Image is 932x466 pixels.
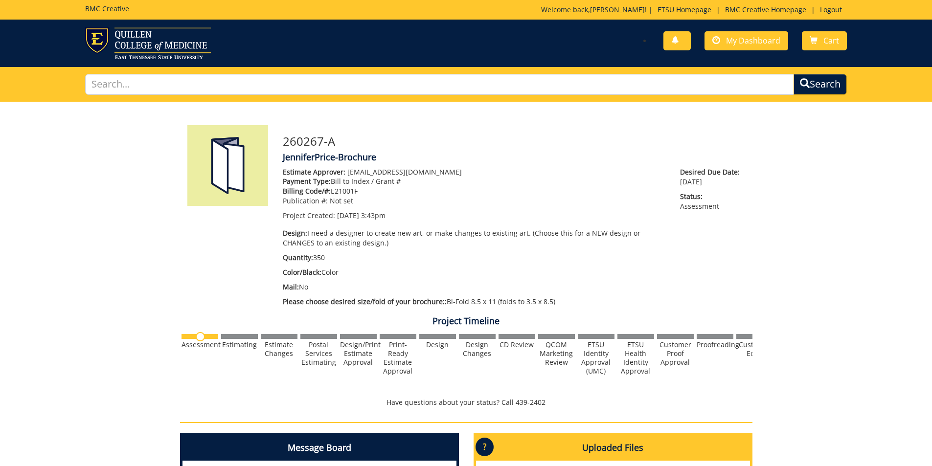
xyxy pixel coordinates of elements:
div: Design Changes [459,340,496,358]
span: Mail: [283,282,299,291]
button: Search [794,74,847,95]
p: I need a designer to create new art, or make changes to existing art. (Choose this for a NEW desi... [283,228,666,248]
h4: Project Timeline [180,316,752,326]
p: Color [283,267,666,277]
span: Estimate Approver: [283,167,345,177]
div: Design/Print Estimate Approval [340,340,377,367]
a: Cart [802,31,847,50]
a: My Dashboard [705,31,788,50]
p: Have questions about your status? Call 439-2402 [180,398,752,407]
div: ETSU Identity Approval (UMC) [578,340,614,376]
span: Please choose desired size/fold of your brochure:: [283,297,447,306]
span: Quantity: [283,253,313,262]
span: Cart [823,35,839,46]
span: Color/Black: [283,267,321,277]
a: [PERSON_NAME] [590,5,645,14]
img: ETSU logo [85,27,211,59]
a: Logout [815,5,847,14]
div: Proofreading [697,340,733,349]
span: Billing Code/#: [283,186,331,196]
div: QCOM Marketing Review [538,340,575,367]
img: no [196,332,205,341]
p: ? [476,438,494,456]
h5: BMC Creative [85,5,129,12]
p: E21001F [283,186,666,196]
p: Bill to Index / Grant # [283,177,666,186]
div: Assessment [182,340,218,349]
div: Customer Proof Approval [657,340,694,367]
div: Customer Edits [736,340,773,358]
a: BMC Creative Homepage [720,5,811,14]
div: Estimating [221,340,258,349]
a: ETSU Homepage [653,5,716,14]
p: Assessment [680,192,745,211]
span: Status: [680,192,745,201]
span: [DATE] 3:43pm [337,211,386,220]
span: Not set [330,196,353,205]
p: 350 [283,253,666,263]
span: Project Created: [283,211,335,220]
p: [DATE] [680,167,745,187]
div: Design [419,340,456,349]
h4: Message Board [182,435,456,461]
p: [EMAIL_ADDRESS][DOMAIN_NAME] [283,167,666,177]
div: Postal Services Estimating [300,340,337,367]
img: Product featured image [187,125,268,206]
div: CD Review [499,340,535,349]
span: Design: [283,228,307,238]
span: Publication #: [283,196,328,205]
input: Search... [85,74,795,95]
h4: Uploaded Files [476,435,750,461]
p: Bi-Fold 8.5 x 11 (folds to 3.5 x 8.5) [283,297,666,307]
h3: 260267-A [283,135,745,148]
span: My Dashboard [726,35,780,46]
span: Payment Type: [283,177,331,186]
div: Estimate Changes [261,340,297,358]
h4: JenniferPrice-Brochure [283,153,745,162]
span: Desired Due Date: [680,167,745,177]
div: Print-Ready Estimate Approval [380,340,416,376]
p: Welcome back, ! | | | [541,5,847,15]
p: No [283,282,666,292]
div: ETSU Health Identity Approval [617,340,654,376]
